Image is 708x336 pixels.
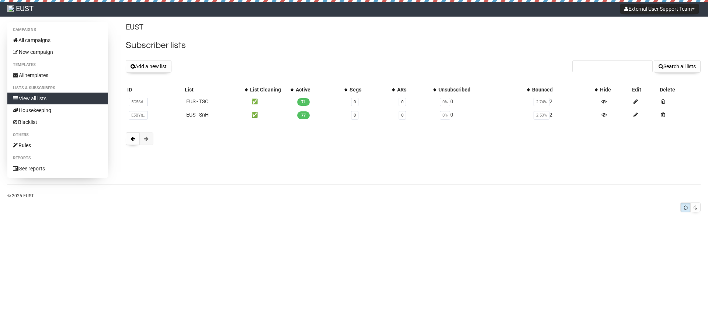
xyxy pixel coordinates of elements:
[7,46,108,58] a: New campaign
[531,108,598,121] td: 2
[534,111,549,119] span: 2.53%
[7,25,108,34] li: Campaigns
[437,84,531,95] th: Unsubscribed: No sort applied, activate to apply an ascending sort
[7,60,108,69] li: Templates
[127,86,182,93] div: ID
[7,93,108,104] a: View all lists
[7,163,108,174] a: See reports
[620,4,699,14] button: External User Support Team
[249,84,294,95] th: List Cleaning: No sort applied, activate to apply an ascending sort
[250,86,287,93] div: List Cleaning
[532,86,591,93] div: Bounced
[126,60,171,73] button: Add a new list
[7,154,108,163] li: Reports
[7,139,108,151] a: Rules
[658,84,701,95] th: Delete: No sort applied, sorting is disabled
[7,131,108,139] li: Others
[296,86,341,93] div: Active
[531,95,598,108] td: 2
[297,98,310,106] span: 71
[186,98,208,104] a: EUS - TSC
[440,111,450,119] span: 0%
[438,86,523,93] div: Unsubscribed
[7,192,701,200] p: © 2025 EUST
[437,95,531,108] td: 0
[7,69,108,81] a: All templates
[437,108,531,121] td: 0
[531,84,598,95] th: Bounced: No sort applied, activate to apply an ascending sort
[354,113,356,118] a: 0
[654,60,701,73] button: Search all lists
[348,84,395,95] th: Segs: No sort applied, activate to apply an ascending sort
[401,113,403,118] a: 0
[7,5,14,12] img: 9.png
[7,104,108,116] a: Housekeeping
[249,95,294,108] td: ✅
[297,111,310,119] span: 77
[600,86,629,93] div: Hide
[534,98,549,106] span: 2.74%
[598,84,631,95] th: Hide: No sort applied, sorting is disabled
[631,84,659,95] th: Edit: No sort applied, sorting is disabled
[354,100,356,104] a: 0
[7,34,108,46] a: All campaigns
[129,98,148,106] span: 5G5Sd..
[350,86,388,93] div: Segs
[7,84,108,93] li: Lists & subscribers
[396,84,437,95] th: ARs: No sort applied, activate to apply an ascending sort
[185,86,241,93] div: List
[129,111,148,119] span: E5BYq..
[126,39,701,52] h2: Subscriber lists
[632,86,657,93] div: Edit
[249,108,294,121] td: ✅
[294,84,348,95] th: Active: No sort applied, activate to apply an ascending sort
[186,112,209,118] a: EUS - SnH
[660,86,699,93] div: Delete
[183,84,248,95] th: List: No sort applied, activate to apply an ascending sort
[7,116,108,128] a: Blacklist
[126,22,701,32] p: EUST
[401,100,403,104] a: 0
[440,98,450,106] span: 0%
[397,86,430,93] div: ARs
[126,84,183,95] th: ID: No sort applied, sorting is disabled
